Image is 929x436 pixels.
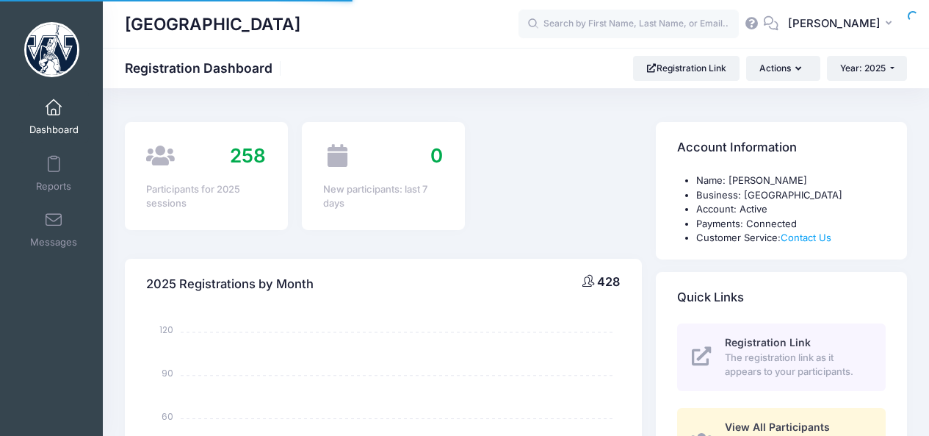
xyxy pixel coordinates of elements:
button: Actions [746,56,820,81]
span: 0 [430,144,443,167]
tspan: 120 [159,324,173,336]
span: Registration Link [725,336,811,349]
button: Year: 2025 [827,56,907,81]
li: Name: [PERSON_NAME] [696,174,886,188]
a: Reports [19,148,89,199]
h1: [GEOGRAPHIC_DATA] [125,7,300,41]
a: Messages [19,204,89,255]
a: Registration Link [633,56,740,81]
span: Year: 2025 [840,62,886,74]
span: View All Participants [725,421,830,433]
span: [PERSON_NAME] [788,15,881,32]
li: Payments: Connected [696,217,886,232]
span: 258 [230,144,266,167]
span: 428 [597,274,620,289]
div: Participants for 2025 sessions [146,182,266,211]
a: Registration Link The registration link as it appears to your participants. [677,324,886,391]
tspan: 90 [162,367,173,379]
input: Search by First Name, Last Name, or Email... [518,10,739,39]
a: Contact Us [781,232,831,243]
span: Reports [36,180,71,193]
img: Westminster College [24,22,79,77]
span: Dashboard [29,124,79,137]
button: [PERSON_NAME] [778,7,907,41]
tspan: 60 [162,410,173,422]
h4: Quick Links [677,276,744,318]
h4: 2025 Registrations by Month [146,263,314,305]
h4: Account Information [677,127,797,169]
span: The registration link as it appears to your participants. [725,351,869,379]
li: Business: [GEOGRAPHIC_DATA] [696,188,886,203]
span: Messages [30,237,77,249]
h1: Registration Dashboard [125,60,285,76]
li: Customer Service: [696,231,886,246]
div: New participants: last 7 days [323,182,443,211]
li: Account: Active [696,202,886,217]
a: Dashboard [19,91,89,143]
